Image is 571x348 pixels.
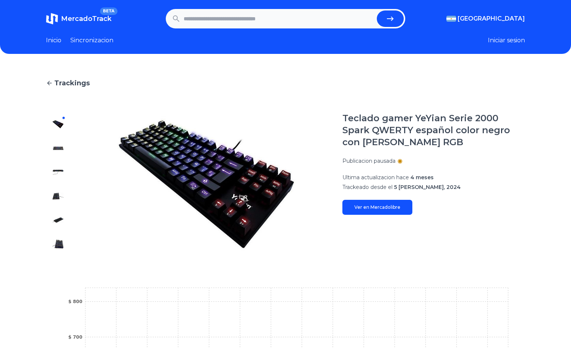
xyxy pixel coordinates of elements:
[458,14,525,23] span: [GEOGRAPHIC_DATA]
[70,36,113,45] a: Sincronizacion
[61,15,112,23] span: MercadoTrack
[85,112,327,256] img: Teclado gamer YeYian Serie 2000 Spark QWERTY español color negro con luz RGB
[394,184,461,190] span: 5 [PERSON_NAME], 2024
[52,238,64,250] img: Teclado gamer YeYian Serie 2000 Spark QWERTY español color negro con luz RGB
[342,200,412,215] a: Ver en Mercadolibre
[52,214,64,226] img: Teclado gamer YeYian Serie 2000 Spark QWERTY español color negro con luz RGB
[68,335,82,340] tspan: $ 700
[46,13,112,25] a: MercadoTrackBETA
[342,174,409,181] span: Ultima actualizacion hace
[488,36,525,45] button: Iniciar sesion
[52,118,64,130] img: Teclado gamer YeYian Serie 2000 Spark QWERTY español color negro con luz RGB
[52,166,64,178] img: Teclado gamer YeYian Serie 2000 Spark QWERTY español color negro con luz RGB
[46,78,525,88] a: Trackings
[446,16,456,22] img: Argentina
[46,13,58,25] img: MercadoTrack
[54,78,90,88] span: Trackings
[342,157,396,165] p: Publicacion pausada
[46,36,61,45] a: Inicio
[410,174,434,181] span: 4 meses
[52,190,64,202] img: Teclado gamer YeYian Serie 2000 Spark QWERTY español color negro con luz RGB
[342,112,525,148] h1: Teclado gamer YeYian Serie 2000 Spark QWERTY español color negro con [PERSON_NAME] RGB
[68,299,82,304] tspan: $ 800
[342,184,393,190] span: Trackeado desde el
[446,14,525,23] button: [GEOGRAPHIC_DATA]
[100,7,117,15] span: BETA
[52,142,64,154] img: Teclado gamer YeYian Serie 2000 Spark QWERTY español color negro con luz RGB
